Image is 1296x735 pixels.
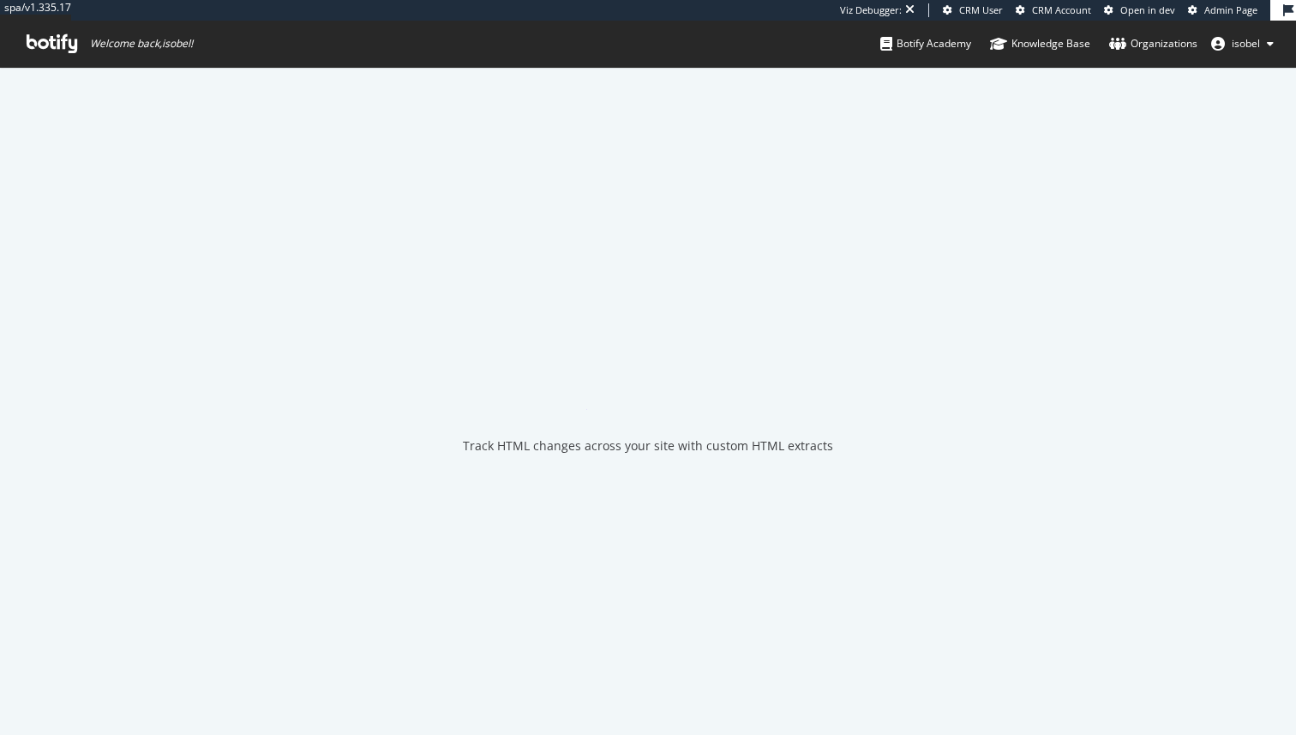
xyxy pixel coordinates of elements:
[1109,21,1197,67] a: Organizations
[463,437,833,455] div: Track HTML changes across your site with custom HTML extracts
[943,3,1003,17] a: CRM User
[990,21,1090,67] a: Knowledge Base
[880,21,971,67] a: Botify Academy
[959,3,1003,16] span: CRM User
[1197,30,1287,57] button: isobel
[880,35,971,52] div: Botify Academy
[1204,3,1257,16] span: Admin Page
[1232,36,1260,51] span: isobel
[990,35,1090,52] div: Knowledge Base
[1032,3,1091,16] span: CRM Account
[840,3,902,17] div: Viz Debugger:
[1109,35,1197,52] div: Organizations
[1016,3,1091,17] a: CRM Account
[90,37,193,51] span: Welcome back, isobel !
[1104,3,1175,17] a: Open in dev
[1188,3,1257,17] a: Admin Page
[586,348,710,410] div: animation
[1120,3,1175,16] span: Open in dev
